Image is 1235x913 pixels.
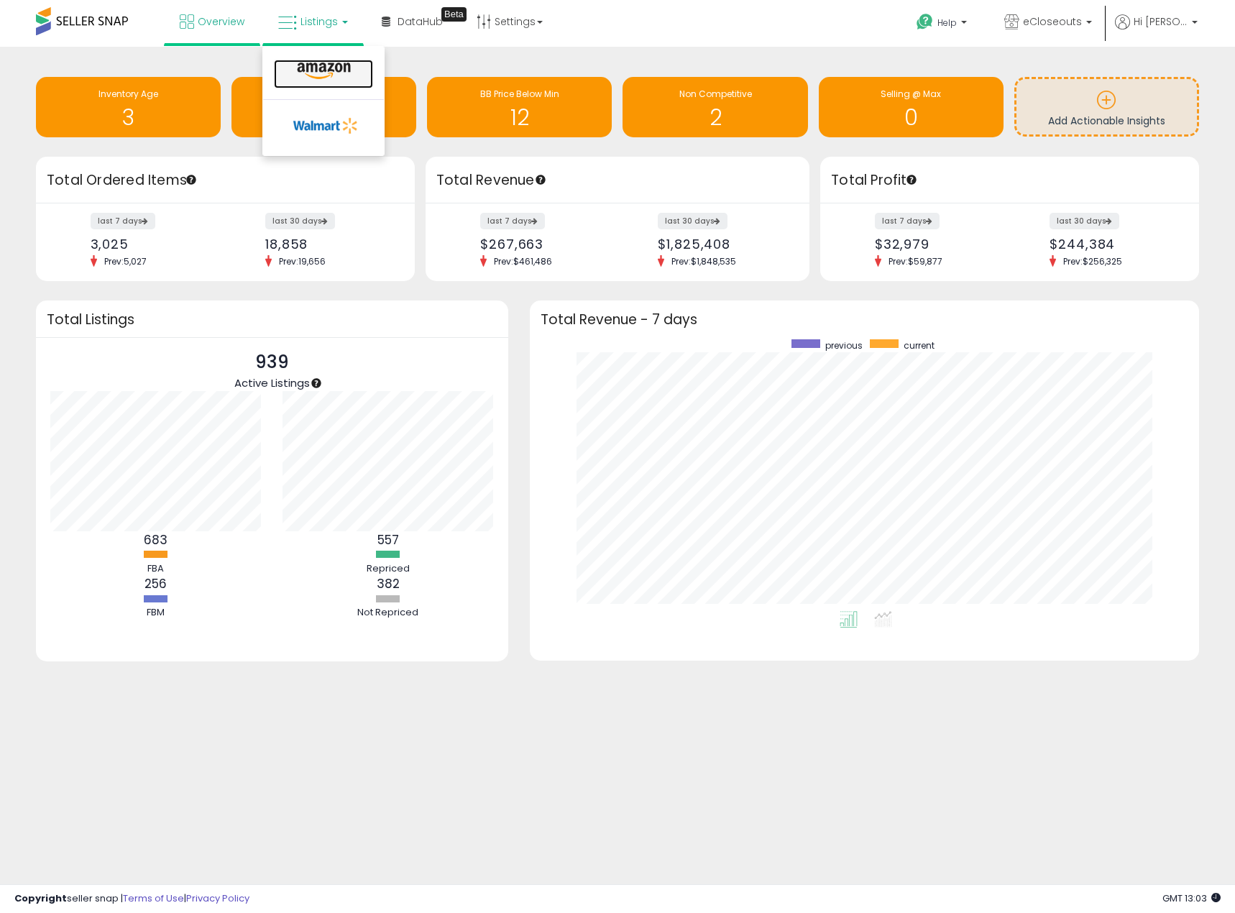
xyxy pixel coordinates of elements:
[234,349,310,376] p: 939
[398,14,443,29] span: DataHub
[144,531,167,549] b: 683
[1134,14,1188,29] span: Hi [PERSON_NAME]
[881,255,950,267] span: Prev: $59,877
[480,237,607,252] div: $267,663
[630,106,800,129] h1: 2
[43,106,214,129] h1: 3
[664,255,743,267] span: Prev: $1,848,535
[1115,14,1198,47] a: Hi [PERSON_NAME]
[198,14,244,29] span: Overview
[36,77,221,137] a: Inventory Age 3
[905,173,918,186] div: Tooltip anchor
[144,575,167,592] b: 256
[819,77,1004,137] a: Selling @ Max 0
[623,77,807,137] a: Non Competitive 2
[916,13,934,31] i: Get Help
[434,106,605,129] h1: 12
[1016,79,1197,134] a: Add Actionable Insights
[937,17,957,29] span: Help
[47,314,497,325] h3: Total Listings
[310,377,323,390] div: Tooltip anchor
[272,255,333,267] span: Prev: 19,656
[875,213,940,229] label: last 7 days
[265,237,390,252] div: 18,858
[97,255,154,267] span: Prev: 5,027
[487,255,559,267] span: Prev: $461,486
[377,575,400,592] b: 382
[658,237,784,252] div: $1,825,408
[1048,114,1165,128] span: Add Actionable Insights
[436,170,799,191] h3: Total Revenue
[1050,213,1119,229] label: last 30 days
[831,170,1188,191] h3: Total Profit
[881,88,941,100] span: Selling @ Max
[679,88,752,100] span: Non Competitive
[427,77,612,137] a: BB Price Below Min 12
[113,562,199,576] div: FBA
[185,173,198,186] div: Tooltip anchor
[98,88,158,100] span: Inventory Age
[265,213,335,229] label: last 30 days
[345,562,431,576] div: Repriced
[904,339,935,352] span: current
[875,237,999,252] div: $32,979
[113,606,199,620] div: FBM
[441,7,467,22] div: Tooltip anchor
[1056,255,1129,267] span: Prev: $256,325
[825,339,863,352] span: previous
[826,106,996,129] h1: 0
[658,213,727,229] label: last 30 days
[480,88,559,100] span: BB Price Below Min
[47,170,404,191] h3: Total Ordered Items
[234,375,310,390] span: Active Listings
[541,314,1188,325] h3: Total Revenue - 7 days
[91,237,215,252] div: 3,025
[480,213,545,229] label: last 7 days
[91,213,155,229] label: last 7 days
[905,2,981,47] a: Help
[345,606,431,620] div: Not Repriced
[300,14,338,29] span: Listings
[377,531,399,549] b: 557
[1023,14,1082,29] span: eCloseouts
[1050,237,1174,252] div: $244,384
[231,77,416,137] a: Needs to Reprice 1604
[239,106,409,129] h1: 1604
[534,173,547,186] div: Tooltip anchor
